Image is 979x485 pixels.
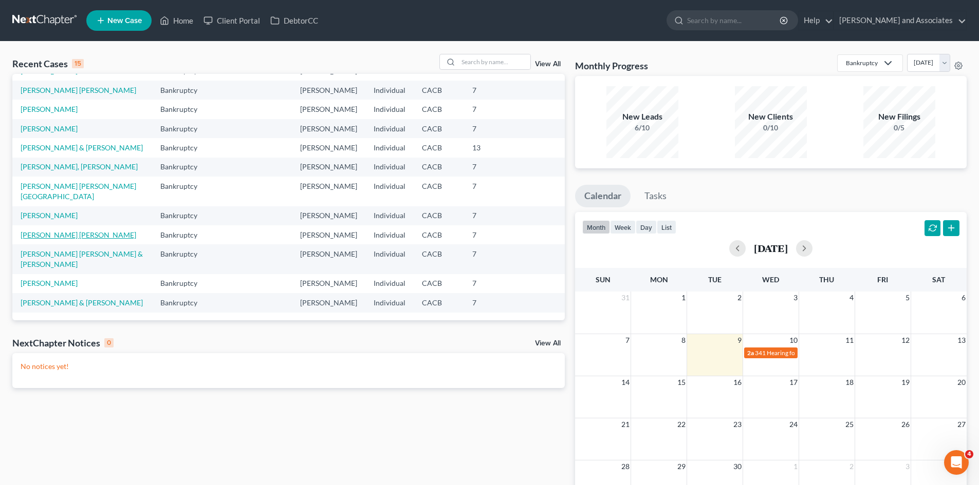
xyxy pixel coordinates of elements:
span: Sat [932,275,945,284]
span: 24 [788,418,799,431]
td: Bankruptcy [152,225,216,244]
td: CACB [414,158,464,177]
input: Search by name... [687,11,781,30]
span: 26 [900,418,911,431]
div: 15 [72,59,84,68]
a: DebtorCC [265,11,323,30]
span: 31 [620,292,631,304]
td: 7 [464,81,515,100]
span: 9 [736,334,743,346]
td: CACB [414,244,464,274]
a: [PERSON_NAME] [PERSON_NAME][GEOGRAPHIC_DATA] [21,182,136,201]
button: day [636,220,657,234]
span: 20 [956,376,967,389]
a: View All [535,340,561,347]
td: CACB [414,206,464,225]
span: 11 [844,334,855,346]
button: week [610,220,636,234]
td: [PERSON_NAME] [292,177,365,206]
h2: [DATE] [754,243,788,254]
td: 7 [464,206,515,225]
td: [PERSON_NAME] [292,100,365,119]
span: 10 [788,334,799,346]
span: 6 [960,292,967,304]
td: Individual [365,138,414,157]
span: 2a [747,349,754,357]
span: 8 [680,334,687,346]
td: Bankruptcy [152,244,216,274]
td: Bankruptcy [152,206,216,225]
td: [PERSON_NAME] [292,81,365,100]
td: Individual [365,293,414,312]
td: Individual [365,100,414,119]
td: 7 [464,100,515,119]
span: 1 [680,292,687,304]
a: Tasks [635,185,676,207]
button: month [582,220,610,234]
div: NextChapter Notices [12,337,114,349]
span: Mon [650,275,668,284]
div: 0/10 [735,123,807,133]
td: Individual [365,81,414,100]
span: 23 [732,418,743,431]
a: [PERSON_NAME] & [PERSON_NAME] [21,298,143,307]
td: 7 [464,119,515,138]
td: Bankruptcy [152,293,216,312]
span: 5 [904,292,911,304]
td: [PERSON_NAME] [292,138,365,157]
span: 21 [620,418,631,431]
td: Bankruptcy [152,274,216,293]
td: CACB [414,119,464,138]
td: Individual [365,158,414,177]
td: Bankruptcy [152,138,216,157]
span: 12 [900,334,911,346]
span: Sun [596,275,611,284]
span: 13 [956,334,967,346]
td: Individual [365,177,414,206]
p: No notices yet! [21,361,557,372]
span: 3 [904,460,911,473]
td: CACB [414,81,464,100]
div: 6/10 [606,123,678,133]
td: [PERSON_NAME] [292,158,365,177]
td: Bankruptcy [152,119,216,138]
span: 22 [676,418,687,431]
td: CACB [414,177,464,206]
td: Individual [365,225,414,244]
span: Tue [708,275,722,284]
td: 7 [464,225,515,244]
span: 17 [788,376,799,389]
td: [PERSON_NAME] [292,225,365,244]
span: 4 [848,292,855,304]
td: Bankruptcy [152,158,216,177]
span: 29 [676,460,687,473]
span: Fri [877,275,888,284]
a: [PERSON_NAME] [21,124,78,133]
a: [PERSON_NAME] & [PERSON_NAME] [21,143,143,152]
div: New Leads [606,111,678,123]
td: CACB [414,293,464,312]
td: 7 [464,293,515,312]
div: Recent Cases [12,57,84,70]
a: [PERSON_NAME] [PERSON_NAME] [21,86,136,94]
td: CACB [414,225,464,244]
span: 2 [848,460,855,473]
span: 341 Hearing for [PERSON_NAME] [755,349,847,357]
span: 3 [792,292,799,304]
div: New Filings [863,111,935,123]
span: 2 [736,292,743,304]
td: Individual [365,244,414,274]
button: list [657,220,676,234]
td: 7 [464,158,515,177]
td: Individual [365,119,414,138]
div: 0/5 [863,123,935,133]
input: Search by name... [458,54,530,69]
span: New Case [107,17,142,25]
td: Individual [365,274,414,293]
td: 13 [464,138,515,157]
h3: Monthly Progress [575,60,648,72]
a: [PERSON_NAME] [PERSON_NAME] & [PERSON_NAME] [21,249,143,268]
a: [PERSON_NAME] [21,211,78,220]
span: 27 [956,418,967,431]
a: Calendar [575,185,631,207]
